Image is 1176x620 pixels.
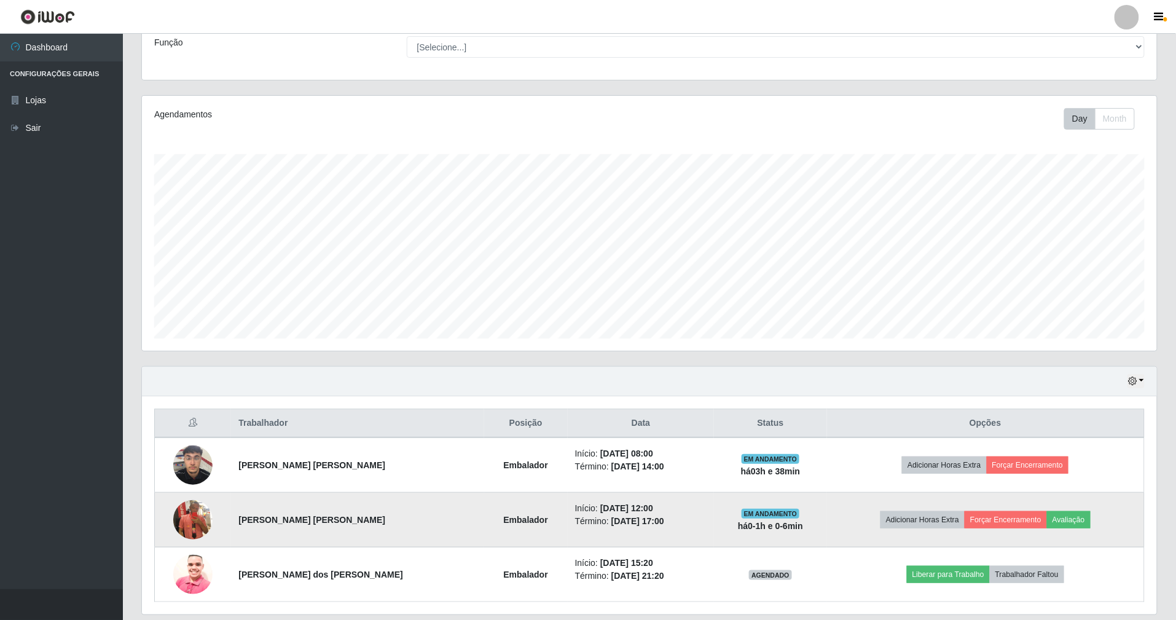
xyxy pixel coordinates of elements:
[1064,108,1135,130] div: First group
[575,515,707,528] li: Término:
[749,570,792,580] span: AGENDADO
[238,460,385,470] strong: [PERSON_NAME] [PERSON_NAME]
[575,570,707,583] li: Término:
[173,439,213,491] img: 1753794100219.jpeg
[965,511,1047,528] button: Forçar Encerramento
[902,457,986,474] button: Adicionar Horas Extra
[238,515,385,525] strong: [PERSON_NAME] [PERSON_NAME]
[714,409,826,438] th: Status
[611,461,664,471] time: [DATE] 14:00
[575,502,707,515] li: Início:
[600,449,653,458] time: [DATE] 08:00
[600,558,653,568] time: [DATE] 15:20
[907,566,990,583] button: Liberar para Trabalho
[484,409,568,438] th: Posição
[173,485,213,555] img: 1753635864219.jpeg
[238,570,403,579] strong: [PERSON_NAME] dos [PERSON_NAME]
[741,466,801,476] strong: há 03 h e 38 min
[575,557,707,570] li: Início:
[504,515,548,525] strong: Embalador
[504,460,548,470] strong: Embalador
[742,509,800,519] span: EM ANDAMENTO
[504,570,548,579] strong: Embalador
[738,521,803,531] strong: há 0-1 h e 0-6 min
[987,457,1069,474] button: Forçar Encerramento
[575,447,707,460] li: Início:
[173,549,213,601] img: 1744125761618.jpeg
[231,409,484,438] th: Trabalhador
[611,571,664,581] time: [DATE] 21:20
[154,108,556,121] div: Agendamentos
[575,460,707,473] li: Término:
[600,503,653,513] time: [DATE] 12:00
[20,9,75,25] img: CoreUI Logo
[1047,511,1091,528] button: Avaliação
[827,409,1145,438] th: Opções
[1064,108,1145,130] div: Toolbar with button groups
[611,516,664,526] time: [DATE] 17:00
[568,409,715,438] th: Data
[1064,108,1096,130] button: Day
[154,36,183,49] label: Função
[880,511,965,528] button: Adicionar Horas Extra
[742,454,800,464] span: EM ANDAMENTO
[1095,108,1135,130] button: Month
[990,566,1064,583] button: Trabalhador Faltou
